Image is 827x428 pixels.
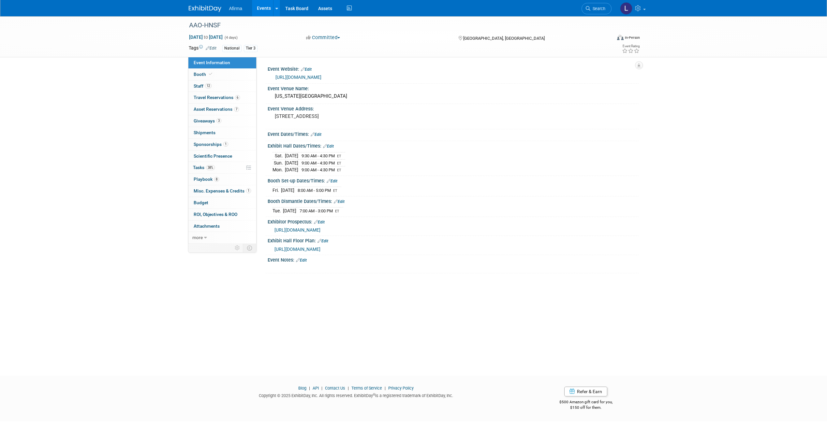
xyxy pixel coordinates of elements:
[327,179,337,183] a: Edit
[194,153,232,159] span: Scientific Presence
[188,139,256,150] a: Sponsorships1
[383,386,387,391] span: |
[188,69,256,80] a: Booth
[188,209,256,220] a: ROI, Objectives & ROO
[187,20,602,31] div: AAO-HNSF
[188,174,256,185] a: Playbook8
[274,227,320,233] a: [URL][DOMAIN_NAME]
[235,95,240,100] span: 6
[573,34,640,44] div: Event Format
[285,166,298,173] td: [DATE]
[301,67,312,72] a: Edit
[194,188,251,193] span: Misc. Expenses & Credits
[203,35,209,40] span: to
[188,162,256,173] a: Tasks38%
[274,247,320,252] a: [URL][DOMAIN_NAME]
[273,91,634,101] div: [US_STATE][GEOGRAPHIC_DATA]
[188,57,256,68] a: Event Information
[188,150,256,162] a: Scientific Presence
[346,386,350,391] span: |
[302,161,335,165] span: 9:00 AM - 4:30 PM
[189,45,216,52] td: Tags
[582,3,612,14] a: Search
[337,161,341,165] span: ET
[222,45,242,52] div: National
[229,6,242,11] span: Afirma
[188,232,256,243] a: more
[234,107,239,112] span: 7
[268,196,639,205] div: Booth Dismantle Dates/Times:
[243,244,256,252] td: Toggle Event Tabs
[206,165,215,170] span: 38%
[335,209,339,213] span: ET
[564,387,607,396] a: Refer & Earn
[216,118,221,123] span: 3
[302,167,335,172] span: 9:00 AM - 4:30 PM
[273,159,285,166] td: Sun.
[283,207,296,214] td: [DATE]
[320,386,324,391] span: |
[194,142,228,147] span: Sponsorships
[304,34,343,41] button: Committed
[298,188,331,193] span: 8:00 AM - 5:00 PM
[463,36,545,41] span: [GEOGRAPHIC_DATA], [GEOGRAPHIC_DATA]
[209,72,212,76] i: Booth reservation complete
[337,168,341,172] span: ET
[296,258,307,263] a: Edit
[333,189,337,193] span: ET
[268,141,639,150] div: Exhibit Hall Dates/Times:
[590,6,605,11] span: Search
[188,185,256,197] a: Misc. Expenses & Credits1
[194,107,239,112] span: Asset Reservations
[617,35,624,40] img: Format-Inperson.png
[188,104,256,115] a: Asset Reservations7
[189,34,223,40] span: [DATE] [DATE]
[194,60,230,65] span: Event Information
[533,395,639,410] div: $500 Amazon gift card for you,
[194,200,208,205] span: Budget
[188,92,256,103] a: Travel Reservations6
[188,221,256,232] a: Attachments
[223,142,228,147] span: 1
[285,159,298,166] td: [DATE]
[300,208,333,213] span: 7:00 AM - 3:00 PM
[194,130,215,135] span: Shipments
[625,35,640,40] div: In-Person
[268,217,639,225] div: Exhibitor Prospectus:
[194,212,237,217] span: ROI, Objectives & ROO
[194,118,221,123] span: Giveaways
[188,127,256,138] a: Shipments
[313,386,319,391] a: API
[268,255,639,264] div: Event Notes:
[214,177,219,182] span: 8
[194,83,212,89] span: Staff
[246,188,251,193] span: 1
[281,187,294,194] td: [DATE]
[232,244,243,252] td: Personalize Event Tab Strip
[188,115,256,127] a: Giveaways3
[337,154,341,158] span: ET
[273,166,285,173] td: Mon.
[318,239,328,243] a: Edit
[323,144,334,149] a: Edit
[268,84,639,92] div: Event Venue Name:
[268,64,639,73] div: Event Website:
[307,386,312,391] span: |
[533,405,639,410] div: $150 off for them.
[314,220,325,224] a: Edit
[275,113,415,119] pre: [STREET_ADDRESS]
[268,236,639,244] div: Exhibit Hall Floor Plan:
[620,2,632,15] img: Lauren Holland
[298,386,306,391] a: Blog
[188,197,256,208] a: Budget
[268,176,639,184] div: Booth Set-up Dates/Times:
[194,223,220,229] span: Attachments
[622,45,640,48] div: Event Rating
[273,152,285,159] td: Sat.
[285,152,298,159] td: [DATE]
[205,83,212,88] span: 12
[273,187,281,194] td: Fri.
[325,386,345,391] a: Contact Us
